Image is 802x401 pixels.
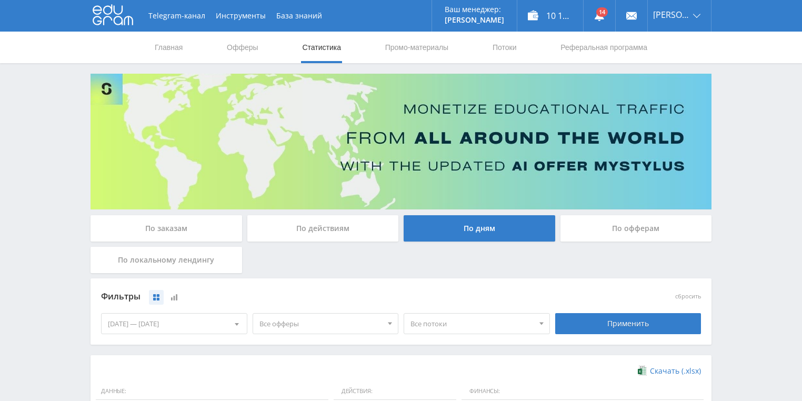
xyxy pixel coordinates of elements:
[247,215,399,242] div: По действиям
[226,32,259,63] a: Офферы
[96,383,328,400] span: Данные:
[91,215,242,242] div: По заказам
[638,366,701,376] a: Скачать (.xlsx)
[462,383,704,400] span: Финансы:
[154,32,184,63] a: Главная
[555,313,701,334] div: Применить
[650,367,701,375] span: Скачать (.xlsx)
[638,365,647,376] img: xlsx
[653,11,690,19] span: [PERSON_NAME]
[384,32,449,63] a: Промо-материалы
[91,74,711,209] img: Banner
[410,314,534,334] span: Все потоки
[445,16,504,24] p: [PERSON_NAME]
[101,289,550,305] div: Фильтры
[492,32,518,63] a: Потоки
[404,215,555,242] div: По дням
[334,383,456,400] span: Действия:
[259,314,383,334] span: Все офферы
[675,293,701,300] button: сбросить
[102,314,247,334] div: [DATE] — [DATE]
[445,5,504,14] p: Ваш менеджер:
[301,32,342,63] a: Статистика
[560,215,712,242] div: По офферам
[91,247,242,273] div: По локальному лендингу
[559,32,648,63] a: Реферальная программа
